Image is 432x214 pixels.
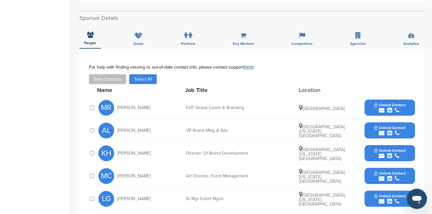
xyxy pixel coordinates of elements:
div: Location [299,87,346,93]
span: Partners [181,42,196,46]
div: Name [97,87,166,93]
div: VP Brand Mktg & Adv [186,128,281,133]
div: Art Director, Event Management [186,174,281,178]
h2: Sponsor Details [79,14,424,22]
span: [GEOGRAPHIC_DATA], [US_STATE], [GEOGRAPHIC_DATA] [299,147,346,161]
a: here [244,64,254,70]
span: AL [98,123,114,138]
span: [PERSON_NAME] [117,174,151,178]
span: Unlock Contact [374,194,406,198]
span: Agencies [350,42,366,46]
div: Director Of Brand Development [186,151,281,156]
div: Sr Mgr Event Mgmt [186,197,281,201]
span: Unlock Contact [374,103,406,107]
div: EVP Global Comm & Branding [186,106,281,110]
div: Job Title [185,87,280,93]
div: For help with finding missing or out-of-date contact info, please contact support . [89,64,415,70]
span: MR [98,100,114,116]
button: Unlock Contact [367,121,413,140]
span: [GEOGRAPHIC_DATA], [US_STATE], [GEOGRAPHIC_DATA] [299,170,346,184]
span: [GEOGRAPHIC_DATA] [299,106,345,111]
span: MC [98,168,114,184]
button: Unlock Contact [367,189,413,208]
button: Unlock Contact [367,167,413,186]
span: KH [98,145,114,161]
span: Unlock Contact [374,125,406,130]
span: [PERSON_NAME] [117,106,151,110]
button: Select All [129,74,157,84]
button: Save Contacts [89,74,126,84]
span: [PERSON_NAME] [117,197,151,201]
span: LG [98,191,114,207]
span: Competitors [291,42,312,46]
span: [PERSON_NAME] [117,128,151,133]
span: Deals [133,42,143,46]
span: Unlock Contact [374,148,406,153]
button: Unlock Contact [367,144,413,163]
iframe: Button to launch messaging window [407,189,427,209]
span: Analytics [403,42,419,46]
button: Unlock Contact [367,98,413,117]
span: [GEOGRAPHIC_DATA], [US_STATE], [GEOGRAPHIC_DATA] [299,193,346,207]
span: [GEOGRAPHIC_DATA], [US_STATE], [GEOGRAPHIC_DATA] [299,124,346,138]
span: People [84,41,96,45]
span: Key Markets [233,42,254,46]
span: Unlock Contact [374,171,406,175]
span: [PERSON_NAME] [117,151,151,156]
